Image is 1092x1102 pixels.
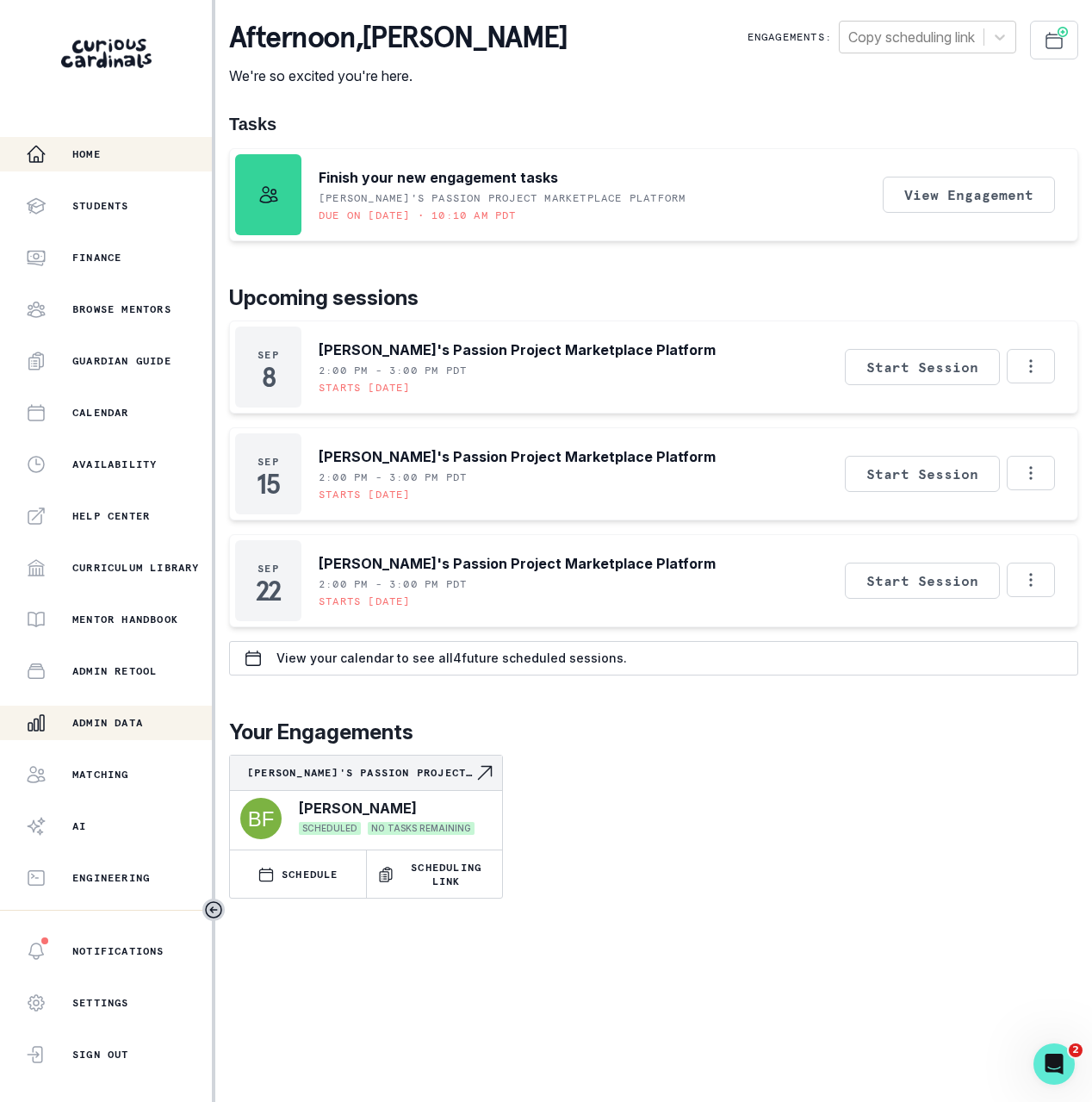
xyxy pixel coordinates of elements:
[229,65,568,86] p: We're so excited you're here.
[1069,1043,1083,1057] span: 2
[72,354,171,368] p: Guardian Guide
[1033,1043,1075,1085] iframe: Intercom live chat
[282,868,338,881] p: SCHEDULE
[299,822,361,835] span: SCHEDULED
[262,369,276,386] p: 8
[72,664,157,678] p: Admin Retool
[319,446,716,467] p: [PERSON_NAME]'s Passion Project Marketplace Platform
[72,613,178,626] p: Mentor Handbook
[256,582,281,600] p: 22
[1007,563,1055,597] button: Options
[240,798,282,839] img: svg
[202,899,225,921] button: Toggle sidebar
[883,177,1055,213] button: View Engagement
[475,763,495,783] svg: Navigate to engagement page
[72,768,129,781] p: Matching
[72,509,150,523] p: Help Center
[319,364,467,377] p: 2:00 PM - 3:00 PM PDT
[72,871,150,885] p: Engineering
[319,339,716,360] p: [PERSON_NAME]'s Passion Project Marketplace Platform
[229,283,1078,314] p: Upcoming sessions
[1007,456,1055,490] button: Options
[72,944,164,958] p: Notifications
[61,39,152,68] img: Curious Cardinals Logo
[319,209,517,222] p: Due on [DATE] • 10:10 AM PDT
[319,577,467,591] p: 2:00 PM - 3:00 PM PDT
[72,302,171,316] p: Browse Mentors
[230,850,366,898] button: SCHEDULE
[72,251,121,265] p: Finance
[72,458,157,471] p: Availability
[247,766,475,780] p: [PERSON_NAME]'s Passion Project Marketplace Platform
[845,563,1000,599] button: Start Session
[319,470,467,484] p: 2:00 PM - 3:00 PM PDT
[229,21,568,55] p: afternoon , [PERSON_NAME]
[319,381,411,395] p: Starts [DATE]
[72,147,101,161] p: Home
[257,562,279,576] p: Sep
[299,798,417,819] p: [PERSON_NAME]
[257,348,279,362] p: Sep
[748,30,832,44] p: Engagements:
[72,406,129,420] p: Calendar
[319,167,558,188] p: Finish your new engagement tasks
[367,850,503,898] button: Scheduling Link
[845,349,1000,385] button: Start Session
[319,488,411,501] p: Starts [DATE]
[1030,21,1078,59] button: Schedule Sessions
[845,456,1000,492] button: Start Session
[72,1048,129,1062] p: Sign Out
[401,861,493,888] p: Scheduling Link
[276,651,627,665] p: View your calendar to see all 4 future scheduled sessions.
[72,716,143,730] p: Admin Data
[230,756,502,843] a: [PERSON_NAME]'s Passion Project Marketplace PlatformNavigate to engagement page[PERSON_NAME]SCHED...
[229,114,1078,134] h1: Tasks
[319,553,716,574] p: [PERSON_NAME]'s Passion Project Marketplace Platform
[72,996,129,1010] p: Settings
[368,822,475,835] span: NO TASKS REMAINING
[72,199,129,213] p: Students
[229,717,1078,748] p: Your Engagements
[319,191,686,205] p: [PERSON_NAME]'s Passion Project Marketplace Platform
[1007,349,1055,383] button: Options
[257,455,279,469] p: Sep
[257,476,279,493] p: 15
[72,819,86,833] p: AI
[319,595,411,608] p: Starts [DATE]
[72,561,200,575] p: Curriculum Library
